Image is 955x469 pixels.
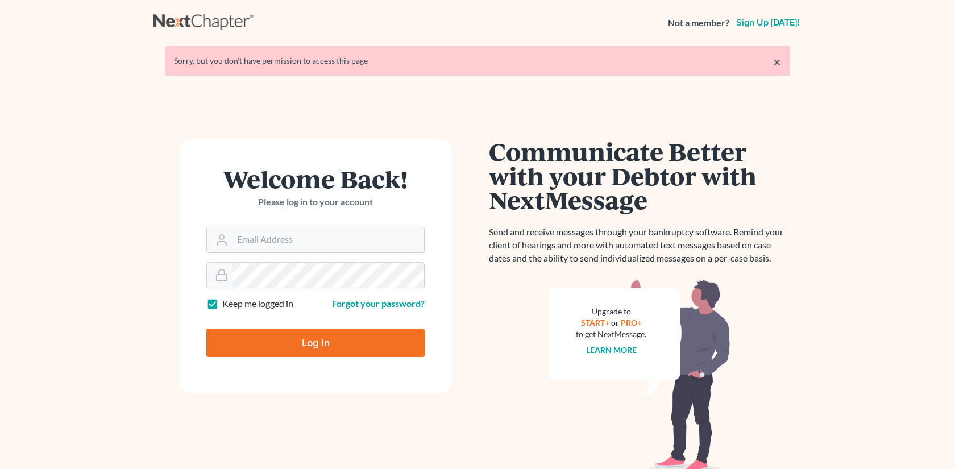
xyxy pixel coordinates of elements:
div: Upgrade to [576,306,646,317]
label: Keep me logged in [222,297,293,310]
input: Log In [206,329,425,357]
strong: Not a member? [668,16,729,30]
a: × [773,55,781,69]
input: Email Address [232,227,424,252]
div: to get NextMessage. [576,329,646,340]
h1: Welcome Back! [206,167,425,191]
a: Sign up [DATE]! [734,18,802,27]
a: PRO+ [621,318,642,327]
h1: Communicate Better with your Debtor with NextMessage [489,139,790,212]
div: Sorry, but you don't have permission to access this page [174,55,781,67]
p: Please log in to your account [206,196,425,209]
span: or [611,318,619,327]
a: Forgot your password? [332,298,425,309]
a: START+ [581,318,609,327]
a: Learn more [586,345,637,355]
p: Send and receive messages through your bankruptcy software. Remind your client of hearings and mo... [489,226,790,265]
